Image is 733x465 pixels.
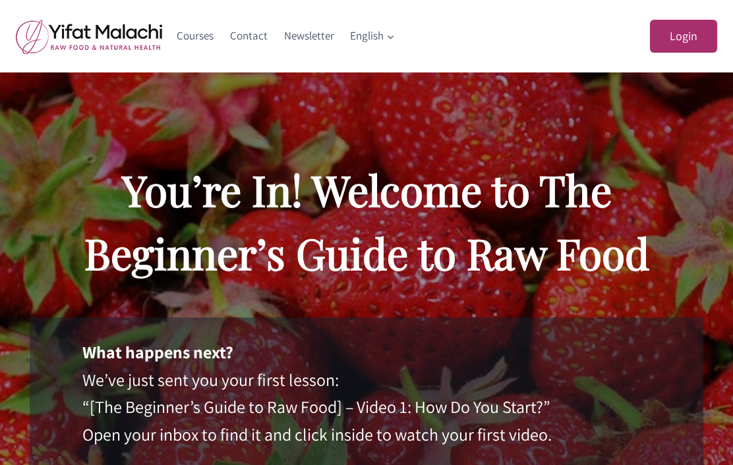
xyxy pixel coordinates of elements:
h2: You’re In! Welcome to The Beginner’s Guide to Raw Food [30,158,703,285]
nav: Primary Navigation [169,20,403,52]
a: Contact [222,20,276,52]
a: Newsletter [276,20,342,52]
span: English [350,27,395,45]
a: English [342,20,403,52]
strong: What happens next? [82,341,233,363]
img: yifat_logo41_en.png [16,19,162,54]
a: Courses [169,20,222,52]
a: Login [650,20,717,53]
